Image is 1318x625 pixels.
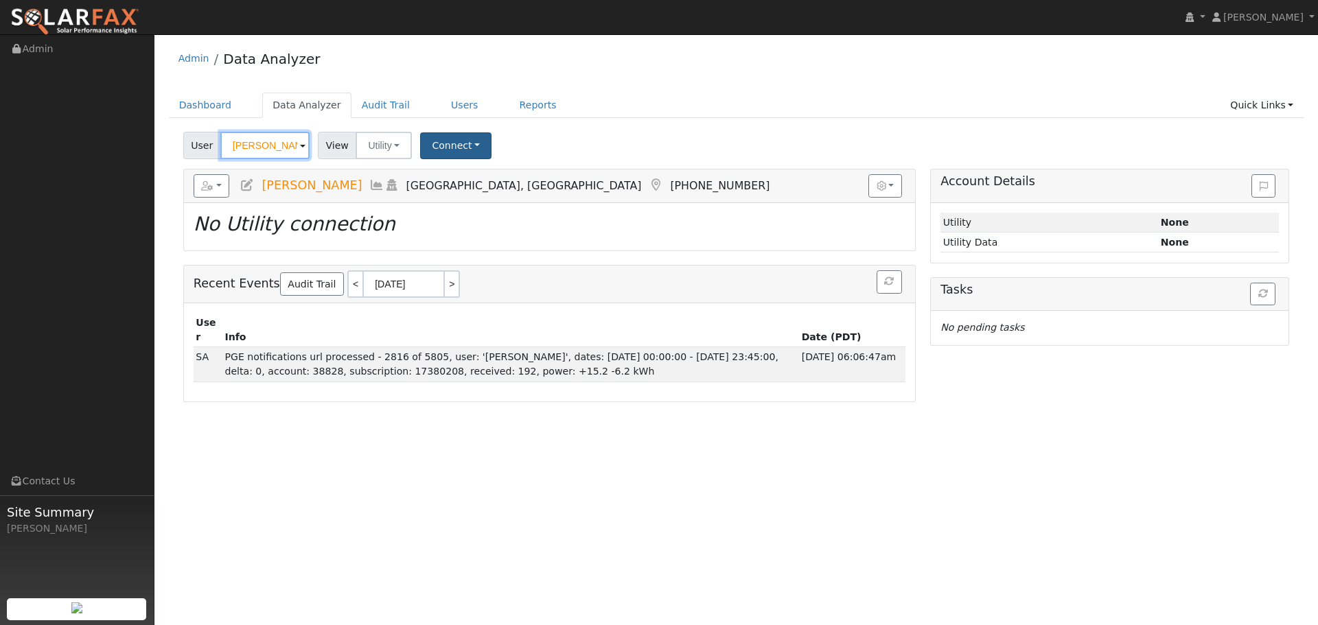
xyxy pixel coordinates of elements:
i: No pending tasks [940,322,1024,333]
span: [PERSON_NAME] [262,178,362,192]
h5: Recent Events [194,270,905,298]
td: SDP Admin [194,347,222,381]
img: retrieve [71,602,82,613]
a: Users [441,93,489,118]
th: Info [222,313,799,347]
a: Data Analyzer [262,93,351,118]
th: Date (PDT) [799,313,905,347]
span: User [183,132,221,159]
td: PGE notifications url processed - 2816 of 5805, user: '[PERSON_NAME]', dates: [DATE] 00:00:00 - [... [222,347,799,381]
a: Audit Trail [351,93,420,118]
i: No Utility connection [194,213,395,235]
button: Connect [420,132,492,159]
span: [GEOGRAPHIC_DATA], [GEOGRAPHIC_DATA] [406,179,642,192]
input: Select a User [220,132,310,159]
button: Refresh [1250,283,1275,306]
a: Reports [509,93,567,118]
a: Admin [178,53,209,64]
span: [PERSON_NAME] [1223,12,1304,23]
img: SolarFax [10,8,139,36]
a: Multi-Series Graph [369,178,384,192]
a: Edit User (38462) [240,178,255,192]
span: View [318,132,357,159]
td: Utility Data [940,233,1158,252]
a: Map [648,178,663,192]
a: Audit Trail [280,272,344,296]
strong: ID: null, authorized: None [1161,217,1189,228]
a: Quick Links [1220,93,1304,118]
a: > [445,270,460,298]
a: Login As (last Never) [384,178,400,192]
span: [PHONE_NUMBER] [670,179,770,192]
button: Issue History [1251,174,1275,198]
a: Dashboard [169,93,242,118]
h5: Account Details [940,174,1279,189]
button: Refresh [877,270,902,294]
button: Utility [356,132,412,159]
th: User [194,313,222,347]
td: Utility [940,213,1158,233]
strong: None [1161,237,1189,248]
a: < [347,270,362,298]
td: [DATE] 06:06:47am [799,347,905,381]
h5: Tasks [940,283,1279,297]
a: Data Analyzer [223,51,320,67]
span: Site Summary [7,503,147,521]
div: [PERSON_NAME] [7,521,147,536]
